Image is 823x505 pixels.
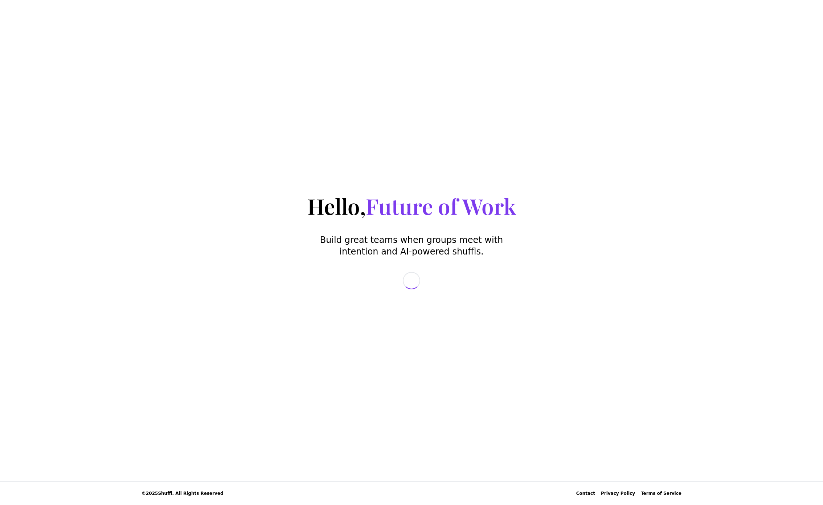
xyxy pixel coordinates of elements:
div: Contact [576,490,595,496]
span: © 2025 Shuffl. All Rights Reserved [142,490,224,496]
h1: Hello, [307,192,516,220]
span: Future of Work [366,191,516,220]
a: Terms of Service [641,490,681,496]
a: Privacy Policy [601,490,635,496]
p: Build great teams when groups meet with intention and AI-powered shuffls. [319,234,504,257]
